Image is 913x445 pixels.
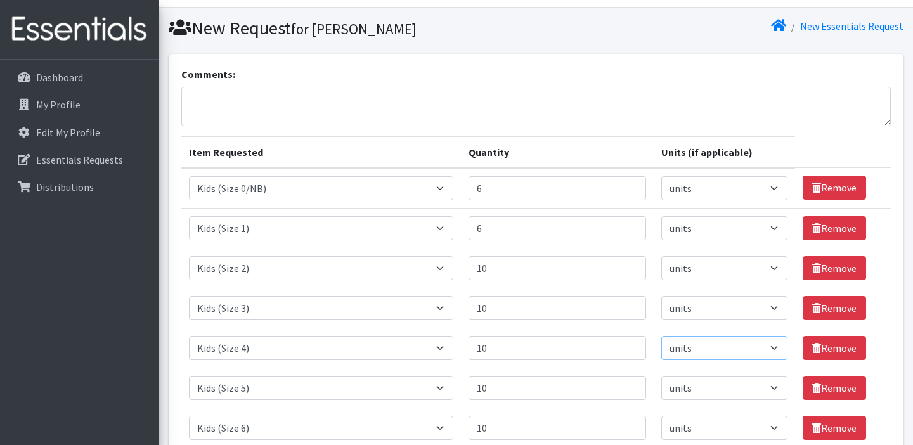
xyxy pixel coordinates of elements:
small: for [PERSON_NAME] [291,20,417,38]
p: Distributions [36,181,94,193]
a: Dashboard [5,65,153,90]
p: Essentials Requests [36,153,123,166]
a: Remove [803,176,866,200]
a: Remove [803,216,866,240]
a: Remove [803,416,866,440]
p: Edit My Profile [36,126,100,139]
a: Remove [803,376,866,400]
a: Distributions [5,174,153,200]
a: New Essentials Request [800,20,903,32]
a: Edit My Profile [5,120,153,145]
a: Remove [803,296,866,320]
th: Item Requested [181,136,461,168]
a: Essentials Requests [5,147,153,172]
th: Quantity [461,136,654,168]
a: My Profile [5,92,153,117]
p: My Profile [36,98,81,111]
a: Remove [803,256,866,280]
th: Units (if applicable) [654,136,794,168]
label: Comments: [181,67,235,82]
p: Dashboard [36,71,83,84]
h1: New Request [169,17,531,39]
a: Remove [803,336,866,360]
img: HumanEssentials [5,8,153,51]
